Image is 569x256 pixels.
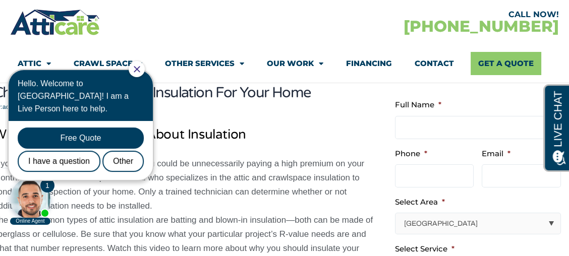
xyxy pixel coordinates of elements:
[13,91,95,112] div: I have a question
[395,244,454,254] label: Select Service
[5,158,45,165] div: Online Agent
[18,52,551,75] nav: Menu
[482,149,510,159] label: Email
[18,52,51,75] a: Attic
[267,52,323,75] a: Our Work
[13,17,139,55] div: Hello. Welcome to [GEOGRAPHIC_DATA]! I am a Live Person here to help.
[395,197,445,207] label: Select Area
[395,149,427,159] label: Phone
[284,11,559,19] div: CALL NOW!
[471,52,541,75] a: Get A Quote
[5,60,166,226] iframe: Chat Invitation
[40,121,44,130] span: 1
[346,52,392,75] a: Financing
[129,6,135,13] a: Close Chat
[415,52,454,75] a: Contact
[124,1,140,17] div: Close Chat
[5,118,45,159] div: Need help? Chat with us now!
[395,100,441,110] label: Full Name
[165,52,244,75] a: Other Services
[74,52,142,75] a: Crawl Space
[97,91,139,112] div: Other
[13,68,139,89] div: Free Quote
[25,8,81,21] span: Opens a chat window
